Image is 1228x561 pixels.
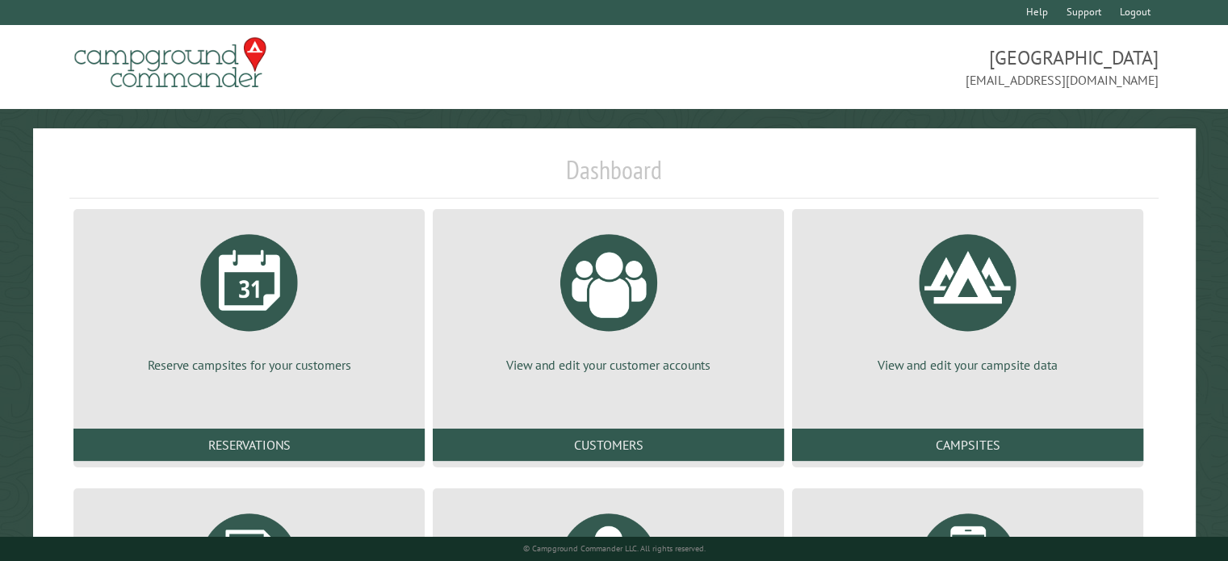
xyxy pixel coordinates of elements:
[614,44,1159,90] span: [GEOGRAPHIC_DATA] [EMAIL_ADDRESS][DOMAIN_NAME]
[452,222,765,374] a: View and edit your customer accounts
[93,356,405,374] p: Reserve campsites for your customers
[93,222,405,374] a: Reserve campsites for your customers
[73,429,425,461] a: Reservations
[792,429,1143,461] a: Campsites
[523,543,706,554] small: © Campground Commander LLC. All rights reserved.
[69,154,1159,199] h1: Dashboard
[811,356,1124,374] p: View and edit your campsite data
[452,356,765,374] p: View and edit your customer accounts
[433,429,784,461] a: Customers
[811,222,1124,374] a: View and edit your campsite data
[69,31,271,94] img: Campground Commander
